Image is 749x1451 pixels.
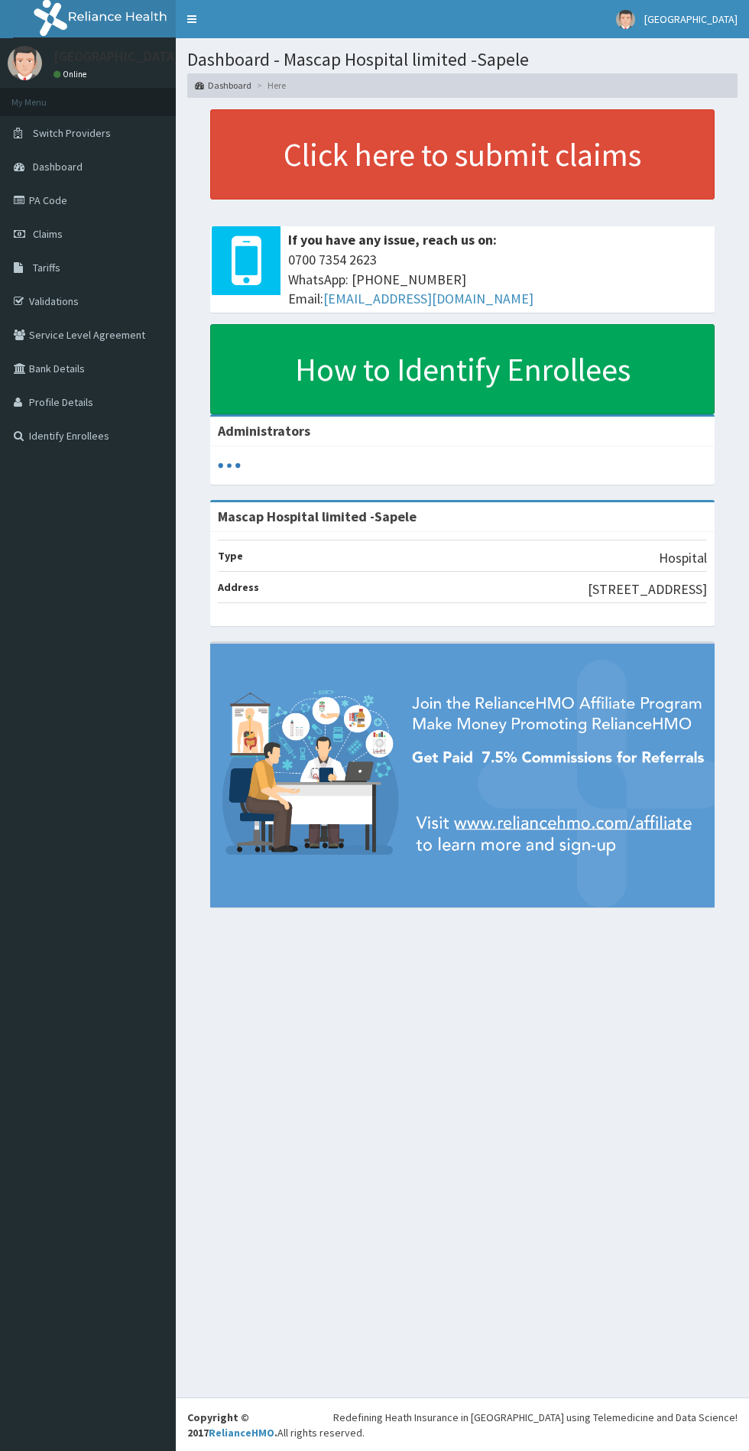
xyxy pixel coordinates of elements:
[323,290,533,307] a: [EMAIL_ADDRESS][DOMAIN_NAME]
[33,227,63,241] span: Claims
[195,79,251,92] a: Dashboard
[218,422,310,440] b: Administrators
[53,69,90,80] a: Online
[616,10,635,29] img: User Image
[253,79,286,92] li: Here
[53,50,180,63] p: [GEOGRAPHIC_DATA]
[33,261,60,274] span: Tariffs
[210,324,715,414] a: How to Identify Enrollees
[187,1410,277,1440] strong: Copyright © 2017 .
[218,549,243,563] b: Type
[218,508,417,525] strong: Mascap Hospital limited -Sapele
[187,50,738,70] h1: Dashboard - Mascap Hospital limited -Sapele
[33,160,83,174] span: Dashboard
[659,548,707,568] p: Hospital
[218,454,241,477] svg: audio-loading
[588,579,707,599] p: [STREET_ADDRESS]
[644,12,738,26] span: [GEOGRAPHIC_DATA]
[8,46,42,80] img: User Image
[210,644,715,907] img: provider-team-banner.png
[288,250,707,309] span: 0700 7354 2623 WhatsApp: [PHONE_NUMBER] Email:
[288,231,497,248] b: If you have any issue, reach us on:
[210,109,715,200] a: Click here to submit claims
[218,580,259,594] b: Address
[33,126,111,140] span: Switch Providers
[209,1426,274,1440] a: RelianceHMO
[333,1410,738,1425] div: Redefining Heath Insurance in [GEOGRAPHIC_DATA] using Telemedicine and Data Science!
